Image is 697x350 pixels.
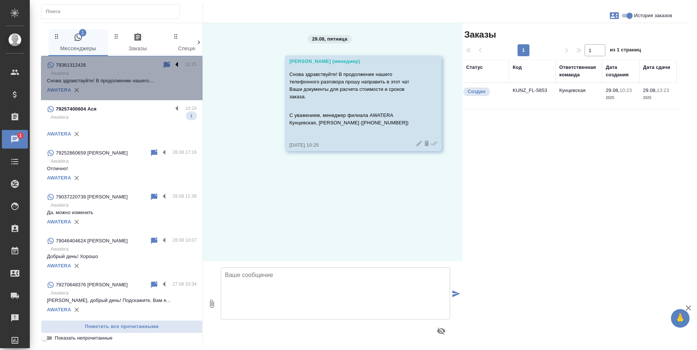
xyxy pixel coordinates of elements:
[51,114,197,121] p: Awatera
[150,149,159,157] div: Пометить непрочитанным
[312,35,347,43] p: 29.08, пятница
[47,209,197,216] p: Да, можно изменить
[41,276,203,320] div: 79270648376 [PERSON_NAME]27.08 10:34Awatera[PERSON_NAME], добрый день! Подскажите, Вам е...AWATERA
[185,105,197,112] p: 10:24
[671,309,690,328] button: 🙏
[55,334,112,342] span: Показать непрочитанные
[289,71,416,101] p: Снова здравствуйте! В продолжение нашего телефонного разговора прошу направить в этот чат Ваши до...
[610,45,641,56] span: из 1 страниц
[71,128,82,140] button: Удалить привязку
[2,130,28,149] a: 1
[606,94,636,102] p: 2025
[150,192,159,201] div: Пометить непрочитанным
[41,100,203,144] div: 79257400604 Ася10:24Awatera1AWATERA
[47,307,71,312] a: AWATERA
[51,201,197,209] p: Awatera
[172,192,197,200] p: 28.08 11:38
[643,64,670,71] div: Дата сдачи
[289,112,416,127] p: С уважением, менеджер филиала AWATERA Кунцевская, [PERSON_NAME] ([PHONE_NUMBER])
[620,87,632,93] p: 10:23
[56,61,86,69] p: 79361312426
[289,58,416,65] div: [PERSON_NAME] (менеджер)
[51,245,197,253] p: Awatera
[172,236,197,244] p: 28.08 10:07
[432,322,450,340] button: Предпросмотр
[643,87,657,93] p: 29.08,
[47,87,71,93] a: AWATERA
[462,29,496,41] span: Заказы
[47,175,71,181] a: AWATERA
[605,7,623,25] button: Заявки
[47,263,71,268] a: AWATERA
[462,87,505,97] div: Выставляется автоматически при создании заказа
[172,33,223,53] span: Спецификации
[468,88,486,95] p: Создан
[186,112,197,120] span: 1
[71,172,82,184] button: Удалить привязку
[56,193,128,201] p: 79037220739 [PERSON_NAME]
[56,237,128,245] p: 79046404624 [PERSON_NAME]
[71,260,82,271] button: Удалить привязку
[56,105,96,113] p: 79257400604 Ася
[606,64,636,79] div: Дата создания
[185,61,197,68] p: 10:25
[150,280,159,289] div: Пометить непрочитанным
[41,232,203,276] div: 79046404624 [PERSON_NAME]28.08 10:07AwateraДобрый день! ХорошоAWATERA
[643,94,673,102] p: 2025
[289,141,416,149] div: [DATE] 10:25
[556,83,602,109] td: Кунцевская
[46,6,179,17] input: Поиск
[56,149,128,157] p: 79252860659 [PERSON_NAME]
[47,253,197,260] p: Добрый день! Хорошо
[150,236,159,245] div: Пометить непрочитанным
[509,83,556,109] td: KUNZ_FL-5853
[172,149,197,156] p: 28.08 17:16
[674,311,687,326] span: 🙏
[47,77,197,85] p: Снова здравствуйте! В продолжение нашего...
[47,131,71,137] a: AWATERA
[172,33,179,40] svg: Зажми и перетащи, чтобы поменять порядок вкладок
[53,33,60,40] svg: Зажми и перетащи, чтобы поменять порядок вкладок
[51,70,197,77] p: Awatera
[606,87,620,93] p: 29.08,
[53,33,104,53] span: Мессенджеры
[172,280,197,288] p: 27.08 10:34
[71,216,82,227] button: Удалить привязку
[47,165,197,172] p: Отлично!
[113,33,120,40] svg: Зажми и перетащи, чтобы поменять порядок вкладок
[51,157,197,165] p: Awatera
[41,56,203,100] div: 7936131242610:25AwateraСнова здравствуйте! В продолжение нашего...AWATERA
[45,322,198,331] span: Пометить все прочитанными
[657,87,669,93] p: 13:23
[41,188,203,232] div: 79037220739 [PERSON_NAME]28.08 11:38AwateraДа, можно изменитьAWATERA
[56,281,128,289] p: 79270648376 [PERSON_NAME]
[41,320,203,333] button: Пометить все прочитанными
[15,132,26,139] span: 1
[79,29,86,36] span: 1
[634,12,672,19] span: История заказов
[47,219,71,225] a: AWATERA
[71,304,82,315] button: Удалить привязку
[513,64,522,71] div: Код
[71,85,82,96] button: Удалить привязку
[112,33,163,53] span: Заказы
[41,144,203,188] div: 79252860659 [PERSON_NAME]28.08 17:16AwateraОтлично!AWATERA
[51,289,197,297] p: Awatera
[559,64,598,79] div: Ответственная команда
[47,297,197,304] p: [PERSON_NAME], добрый день! Подскажите, Вам е...
[466,64,483,71] div: Статус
